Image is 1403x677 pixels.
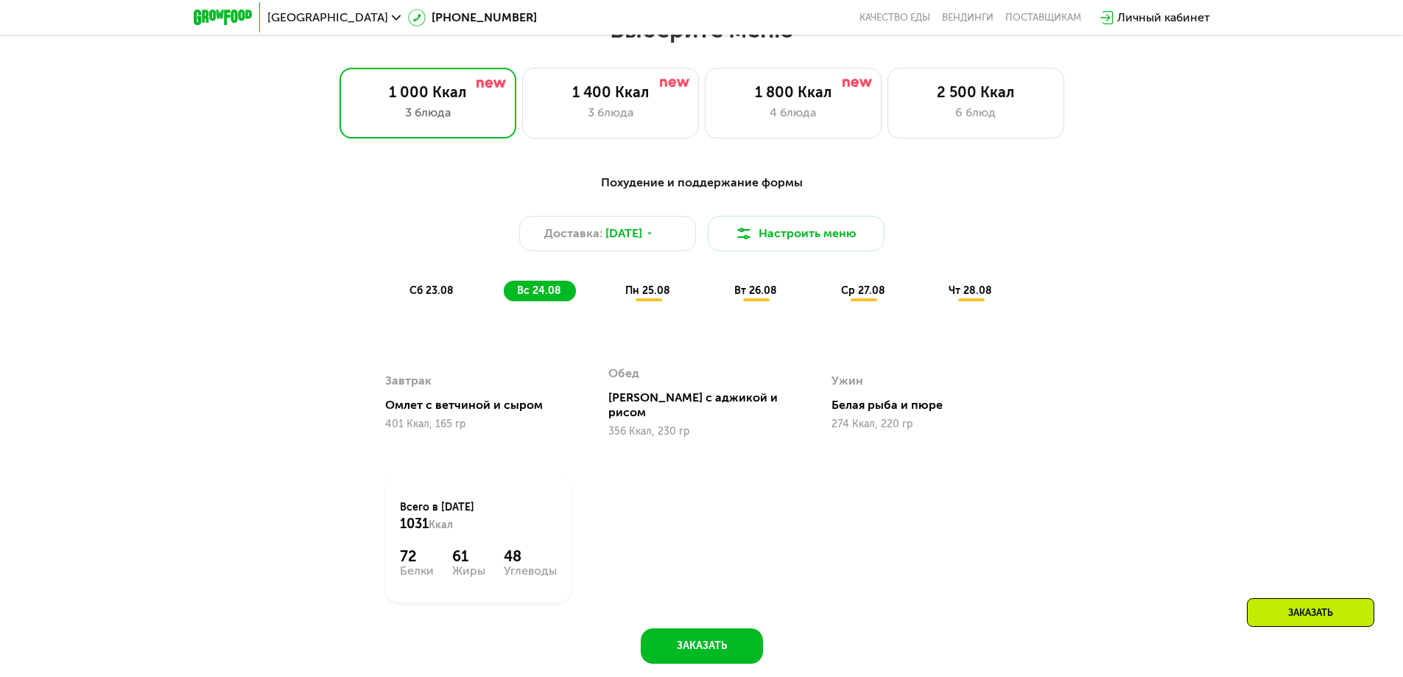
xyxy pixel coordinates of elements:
[544,225,602,242] span: Доставка:
[408,9,537,27] a: [PHONE_NUMBER]
[429,646,453,659] span: Ккал
[517,284,561,297] span: вс 24.08
[409,284,454,297] span: сб 23.08
[1117,9,1210,27] div: Личный кабинет
[400,643,429,659] span: 1031
[708,216,885,251] button: Настроить меню
[903,83,1049,101] div: 2 500 Ккал
[385,546,572,558] div: 401 Ккал, 165 гр
[1005,12,1081,24] div: поставщикам
[1247,598,1374,627] div: Заказать
[734,284,777,297] span: вт 26.08
[355,83,501,101] div: 1 000 Ккал
[942,12,994,24] a: Вендинги
[720,83,866,101] div: 1 800 Ккал
[605,225,642,242] span: [DATE]
[608,490,639,512] div: Обед
[355,104,501,122] div: 3 блюда
[949,284,992,297] span: чт 28.08
[859,12,930,24] a: Качество еды
[385,525,583,540] div: Омлет с ветчиной и сыром
[831,497,863,519] div: Ужин
[831,525,1030,540] div: Белая рыба и пюре
[831,546,1018,558] div: 274 Ккал, 220 гр
[608,553,795,565] div: 356 Ккал, 230 гр
[266,174,1138,192] div: Похудение и поддержание формы
[720,104,866,122] div: 4 блюда
[608,518,806,547] div: [PERSON_NAME] с аджикой и рисом
[267,12,388,24] span: [GEOGRAPHIC_DATA]
[903,104,1049,122] div: 6 блюд
[625,284,670,297] span: пн 25.08
[400,628,557,660] div: Всего в [DATE]
[538,104,683,122] div: 3 блюда
[538,83,683,101] div: 1 400 Ккал
[385,497,432,519] div: Завтрак
[841,284,885,297] span: ср 27.08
